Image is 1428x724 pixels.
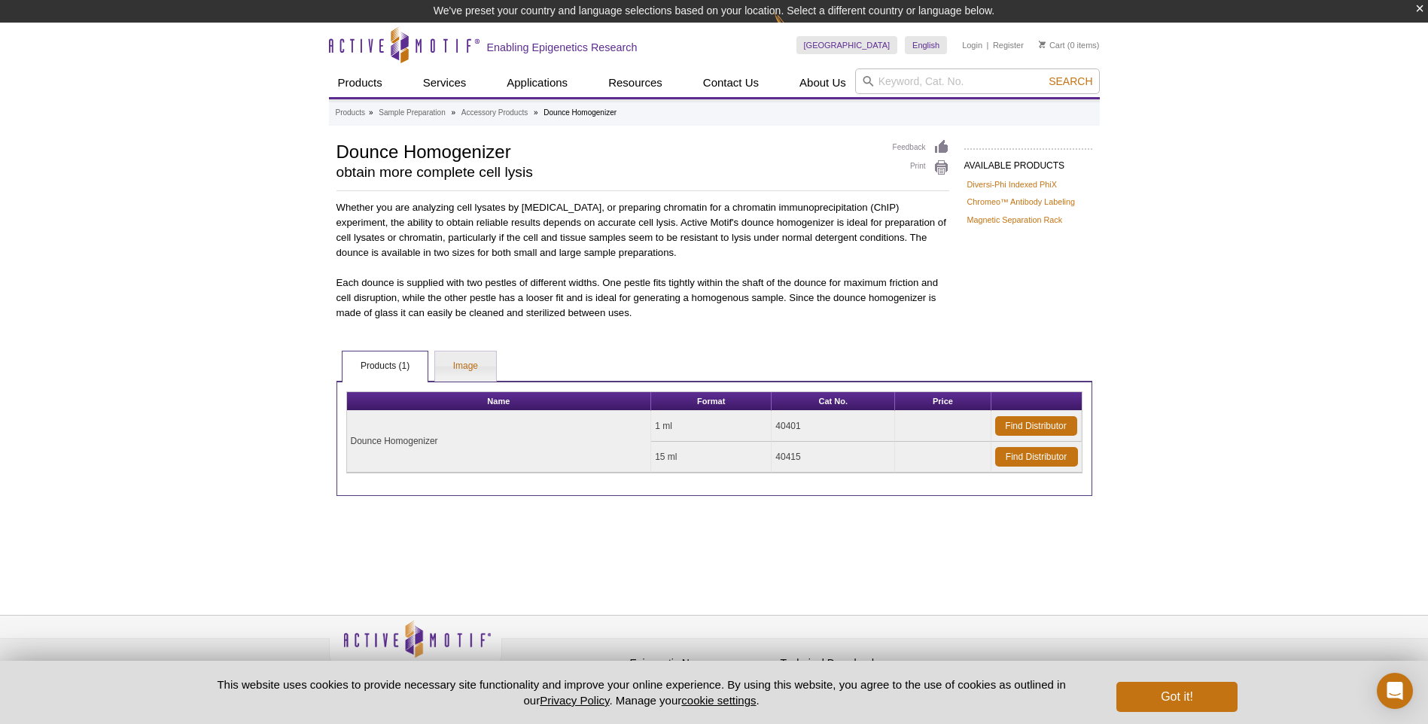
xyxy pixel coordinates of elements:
[796,36,898,54] a: [GEOGRAPHIC_DATA]
[1116,682,1237,712] button: Got it!
[893,160,949,176] a: Print
[336,275,949,321] p: Each dounce is supplied with two pestles of different widths. One pestle fits tightly within the ...
[967,195,1075,208] a: Chromeo™ Antibody Labeling
[995,447,1078,467] a: Find Distributor
[369,108,373,117] li: »
[1377,673,1413,709] div: Open Intercom Messenger
[599,68,671,97] a: Resources
[1049,75,1092,87] span: Search
[855,68,1100,94] input: Keyword, Cat. No.
[414,68,476,97] a: Services
[336,106,365,120] a: Products
[905,36,947,54] a: English
[651,442,772,473] td: 15 ml
[895,392,991,411] th: Price
[1039,36,1100,54] li: (0 items)
[540,694,609,707] a: Privacy Policy
[329,616,502,677] img: Active Motif,
[336,139,878,162] h1: Dounce Homogenizer
[461,106,528,120] a: Accessory Products
[962,40,982,50] a: Login
[191,677,1092,708] p: This website uses cookies to provide necessary site functionality and improve your online experie...
[651,392,772,411] th: Format
[336,200,949,260] p: Whether you are analyzing cell lysates by [MEDICAL_DATA], or preparing chromatin for a chromatin ...
[379,106,445,120] a: Sample Preparation
[651,411,772,442] td: 1 ml
[435,351,496,382] a: Image
[774,11,814,47] img: Change Here
[1039,40,1065,50] a: Cart
[987,36,989,54] li: |
[451,108,455,117] li: »
[995,416,1077,436] a: Find Distributor
[630,657,773,670] h4: Epigenetic News
[543,108,617,117] li: Dounce Homogenizer
[931,642,1044,675] table: Click to Verify - This site chose Symantec SSL for secure e-commerce and confidential communicati...
[964,148,1092,175] h2: AVAILABLE PRODUCTS
[681,694,756,707] button: cookie settings
[967,178,1057,191] a: Diversi-Phi Indexed PhiX
[772,411,895,442] td: 40401
[498,68,577,97] a: Applications
[772,392,895,411] th: Cat No.
[694,68,768,97] a: Contact Us
[1039,41,1046,48] img: Your Cart
[347,392,652,411] th: Name
[993,40,1024,50] a: Register
[510,655,568,677] a: Privacy Policy
[1044,75,1097,88] button: Search
[893,139,949,156] a: Feedback
[329,68,391,97] a: Products
[781,657,924,670] h4: Technical Downloads
[790,68,855,97] a: About Us
[343,351,428,382] a: Products (1)
[487,41,638,54] h2: Enabling Epigenetics Research
[347,411,652,473] td: Dounce Homogenizer
[534,108,538,117] li: »
[772,442,895,473] td: 40415
[967,213,1063,227] a: Magnetic Separation Rack
[336,166,878,179] h2: obtain more complete cell lysis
